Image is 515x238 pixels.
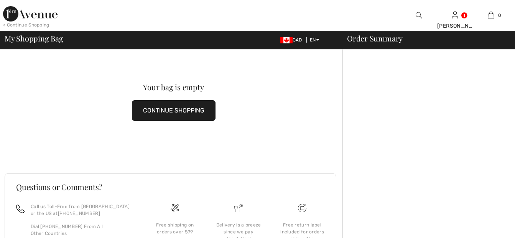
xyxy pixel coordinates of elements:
p: Call us Toll-Free from [GEOGRAPHIC_DATA] or the US at [31,203,134,217]
a: [PHONE_NUMBER] [58,211,100,216]
img: Canadian Dollar [280,37,293,43]
span: EN [310,37,319,43]
div: [PERSON_NAME] [437,22,472,30]
img: Free shipping on orders over $99 [298,204,306,212]
p: Dial [PHONE_NUMBER] From All Other Countries [31,223,134,237]
div: Your bag is empty [21,83,326,91]
img: My Bag [488,11,494,20]
span: 0 [498,12,501,19]
div: < Continue Shopping [3,21,49,28]
button: CONTINUE SHOPPING [132,100,216,121]
span: My Shopping Bag [5,35,63,42]
img: My Info [452,11,458,20]
img: call [16,205,25,213]
img: 1ère Avenue [3,6,58,21]
a: 0 [473,11,508,20]
a: Sign In [452,12,458,19]
img: Free shipping on orders over $99 [171,204,179,212]
img: Delivery is a breeze since we pay the duties! [234,204,243,212]
h3: Questions or Comments? [16,183,325,191]
div: Order Summary [338,35,510,42]
img: search the website [416,11,422,20]
span: CAD [280,37,305,43]
div: Free shipping on orders over $99 [149,221,201,235]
